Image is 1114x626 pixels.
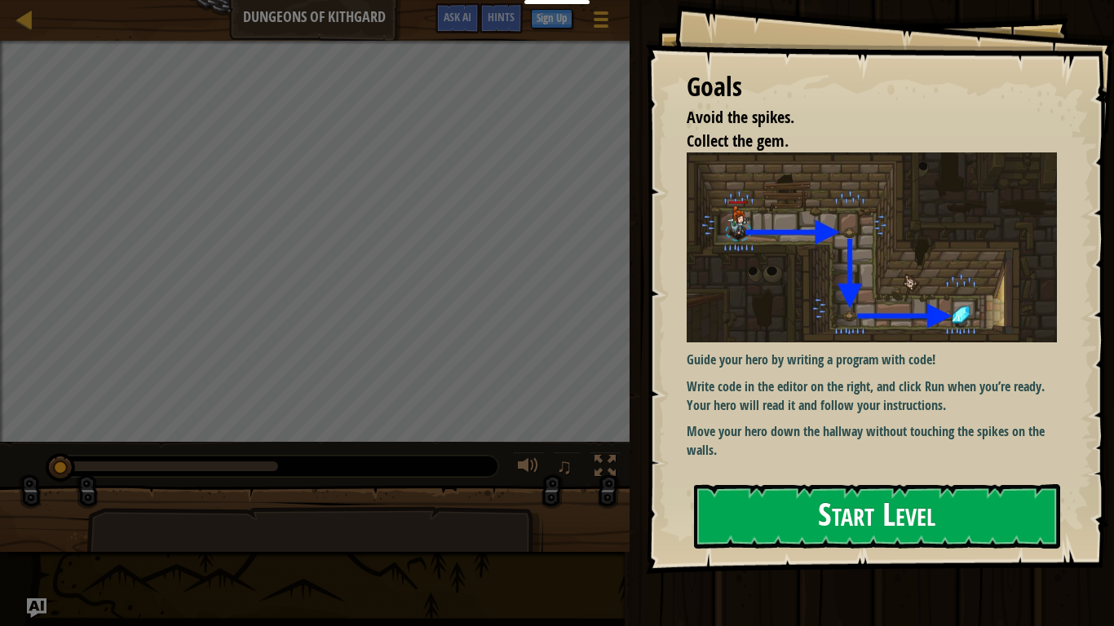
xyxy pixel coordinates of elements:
[687,422,1057,460] p: Move your hero down the hallway without touching the spikes on the walls.
[687,130,789,152] span: Collect the gem.
[687,377,1057,415] p: Write code in the editor on the right, and click Run when you’re ready. Your hero will read it an...
[589,452,621,485] button: Toggle fullscreen
[553,452,581,485] button: ♫
[666,106,1053,130] li: Avoid the spikes.
[512,452,545,485] button: Adjust volume
[687,152,1057,342] img: Dungeons of kithgard
[27,598,46,618] button: Ask AI
[666,130,1053,153] li: Collect the gem.
[531,9,572,29] button: Sign Up
[687,106,794,128] span: Avoid the spikes.
[694,484,1060,549] button: Start Level
[581,3,621,42] button: Show game menu
[488,9,515,24] span: Hints
[444,9,471,24] span: Ask AI
[435,3,480,33] button: Ask AI
[687,350,1057,369] p: Guide your hero by writing a program with code!
[687,68,1057,106] div: Goals
[556,454,572,478] span: ♫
